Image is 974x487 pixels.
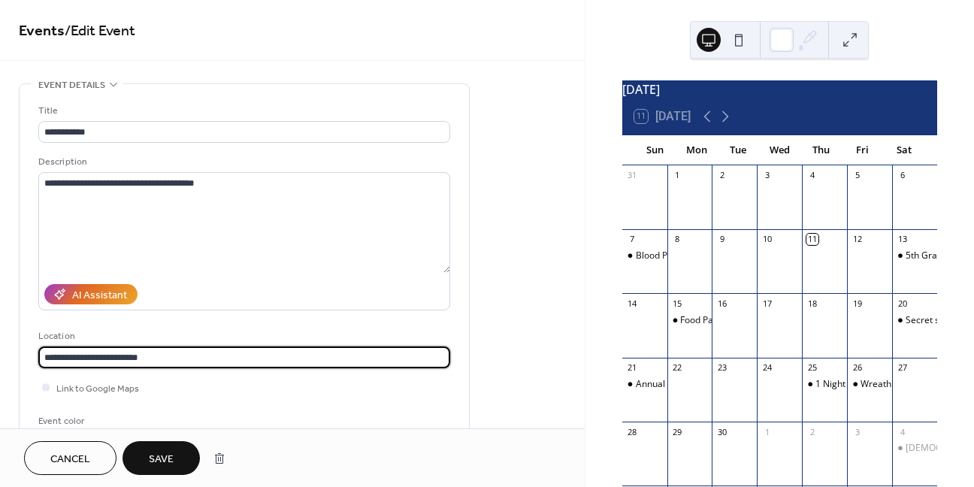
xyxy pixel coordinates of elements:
[672,170,683,181] div: 1
[38,77,105,93] span: Event details
[123,441,200,475] button: Save
[672,298,683,309] div: 15
[19,17,65,46] a: Events
[851,170,863,181] div: 5
[716,170,727,181] div: 2
[761,170,773,181] div: 3
[636,378,793,391] div: Annual [DEMOGRAPHIC_DATA] Picnic
[50,452,90,467] span: Cancel
[38,154,447,170] div: Description
[716,362,727,374] div: 23
[847,378,892,391] div: Wreath Making class
[806,298,818,309] div: 18
[897,298,908,309] div: 20
[44,284,138,304] button: AI Assistant
[806,426,818,437] div: 2
[65,17,135,46] span: / Edit Event
[716,426,727,437] div: 30
[861,378,948,391] div: Wreath Making class
[38,413,151,429] div: Event color
[716,234,727,245] div: 9
[72,288,127,304] div: AI Assistant
[761,362,773,374] div: 24
[622,250,667,262] div: Blood Pressure Check
[842,135,883,165] div: Fri
[815,378,903,391] div: 1 Night 4 The Master
[38,103,447,119] div: Title
[897,234,908,245] div: 13
[892,314,937,327] div: Secret sister reveal
[897,170,908,181] div: 6
[627,362,638,374] div: 21
[716,298,727,309] div: 16
[672,234,683,245] div: 8
[627,234,638,245] div: 7
[622,80,937,98] div: [DATE]
[627,298,638,309] div: 14
[806,362,818,374] div: 25
[851,298,863,309] div: 19
[636,250,727,262] div: Blood Pressure Check
[149,452,174,467] span: Save
[892,442,937,455] div: Ladies Inspirational Day
[627,426,638,437] div: 28
[38,328,447,344] div: Location
[806,170,818,181] div: 4
[761,234,773,245] div: 10
[627,170,638,181] div: 31
[717,135,758,165] div: Tue
[884,135,925,165] div: Sat
[851,362,863,374] div: 26
[806,234,818,245] div: 11
[892,250,937,262] div: 5th Grade and Younger Kids
[24,441,116,475] button: Cancel
[800,135,842,165] div: Thu
[672,426,683,437] div: 29
[622,378,667,391] div: Annual Church Picnic
[634,135,676,165] div: Sun
[897,362,908,374] div: 27
[56,381,139,397] span: Link to Google Maps
[676,135,717,165] div: Mon
[851,234,863,245] div: 12
[680,314,730,327] div: Food Pantry
[851,426,863,437] div: 3
[759,135,800,165] div: Wed
[667,314,712,327] div: Food Pantry
[761,426,773,437] div: 1
[897,426,908,437] div: 4
[761,298,773,309] div: 17
[672,362,683,374] div: 22
[802,378,847,391] div: 1 Night 4 The Master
